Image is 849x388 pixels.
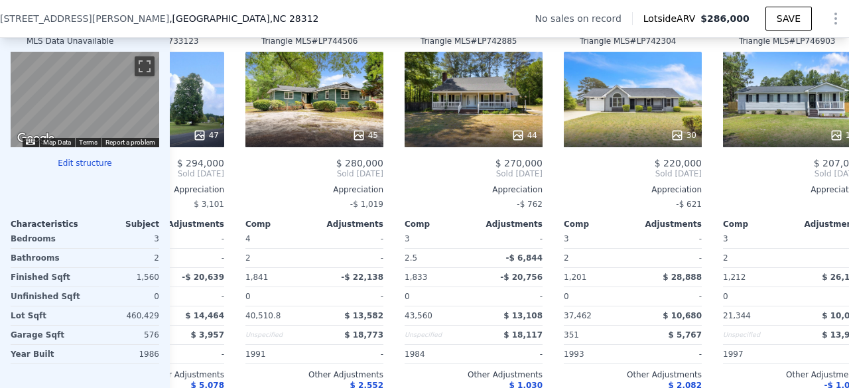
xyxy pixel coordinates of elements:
[191,330,224,340] span: $ 3,957
[341,273,383,282] span: -$ 22,138
[88,249,159,267] div: 2
[344,330,383,340] span: $ 18,773
[635,287,702,306] div: -
[27,36,114,46] div: MLS Data Unavailable
[564,330,579,340] span: 351
[245,311,281,320] span: 40,510.8
[26,139,35,145] button: Keyboard shortcuts
[503,311,543,320] span: $ 13,108
[11,268,82,287] div: Finished Sqft
[245,345,312,363] div: 1991
[158,249,224,267] div: -
[405,273,427,282] span: 1,833
[155,219,224,229] div: Adjustments
[476,229,543,248] div: -
[723,234,728,243] span: 3
[158,229,224,248] div: -
[245,292,251,301] span: 0
[564,234,569,243] span: 3
[564,273,586,282] span: 1,201
[14,130,58,147] img: Google
[405,184,543,195] div: Appreciation
[517,200,543,209] span: -$ 762
[405,326,471,344] div: Unspecified
[663,273,702,282] span: $ 28,888
[495,158,543,168] span: $ 270,000
[500,273,543,282] span: -$ 20,756
[350,200,383,209] span: -$ 1,019
[88,326,159,344] div: 576
[503,330,543,340] span: $ 18,117
[245,219,314,229] div: Comp
[317,287,383,306] div: -
[245,326,312,344] div: Unspecified
[564,345,630,363] div: 1993
[633,219,702,229] div: Adjustments
[671,129,696,142] div: 30
[765,7,812,31] button: SAVE
[11,306,82,325] div: Lot Sqft
[723,273,746,282] span: 1,212
[511,129,537,142] div: 44
[663,311,702,320] span: $ 10,680
[476,287,543,306] div: -
[245,369,383,380] div: Other Adjustments
[11,345,82,363] div: Year Built
[405,219,474,229] div: Comp
[317,229,383,248] div: -
[79,139,98,146] a: Terms (opens in new tab)
[739,36,835,46] div: Triangle MLS # LP746903
[405,249,471,267] div: 2.5
[182,273,224,282] span: -$ 20,639
[245,234,251,243] span: 4
[135,56,155,76] button: Toggle fullscreen view
[723,326,789,344] div: Unspecified
[88,306,159,325] div: 460,429
[506,253,543,263] span: -$ 6,844
[405,369,543,380] div: Other Adjustments
[11,219,85,229] div: Characteristics
[11,326,82,344] div: Garage Sqft
[317,249,383,267] div: -
[405,168,543,179] span: Sold [DATE]
[85,219,159,229] div: Subject
[723,311,751,320] span: 21,344
[245,273,268,282] span: 1,841
[580,36,676,46] div: Triangle MLS # LP742304
[177,158,224,168] span: $ 294,000
[635,249,702,267] div: -
[564,292,569,301] span: 0
[676,200,702,209] span: -$ 621
[655,158,702,168] span: $ 220,000
[158,345,224,363] div: -
[11,287,82,306] div: Unfinished Sqft
[476,345,543,363] div: -
[245,184,383,195] div: Appreciation
[11,52,159,147] div: Map
[43,138,71,147] button: Map Data
[564,168,702,179] span: Sold [DATE]
[822,5,849,32] button: Show Options
[245,249,312,267] div: 2
[564,184,702,195] div: Appreciation
[723,292,728,301] span: 0
[405,292,410,301] span: 0
[723,219,792,229] div: Comp
[11,229,82,248] div: Bedrooms
[405,311,432,320] span: 43,560
[564,249,630,267] div: 2
[564,219,633,229] div: Comp
[669,330,702,340] span: $ 5,767
[474,219,543,229] div: Adjustments
[11,52,159,147] div: Street View
[245,168,383,179] span: Sold [DATE]
[105,139,155,146] a: Report a problem
[535,12,632,25] div: No sales on record
[564,311,592,320] span: 37,462
[723,249,789,267] div: 2
[185,311,224,320] span: $ 14,464
[169,12,318,25] span: , [GEOGRAPHIC_DATA]
[88,287,159,306] div: 0
[405,345,471,363] div: 1984
[11,249,82,267] div: Bathrooms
